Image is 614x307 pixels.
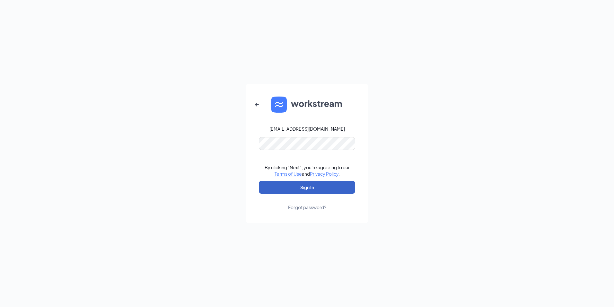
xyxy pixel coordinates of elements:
[259,181,355,194] button: Sign In
[275,171,302,177] a: Terms of Use
[249,97,265,112] button: ArrowLeftNew
[269,126,345,132] div: [EMAIL_ADDRESS][DOMAIN_NAME]
[288,194,326,210] a: Forgot password?
[253,101,261,108] svg: ArrowLeftNew
[310,171,338,177] a: Privacy Policy
[265,164,350,177] div: By clicking "Next", you're agreeing to our and .
[288,204,326,210] div: Forgot password?
[271,97,343,113] img: WS logo and Workstream text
